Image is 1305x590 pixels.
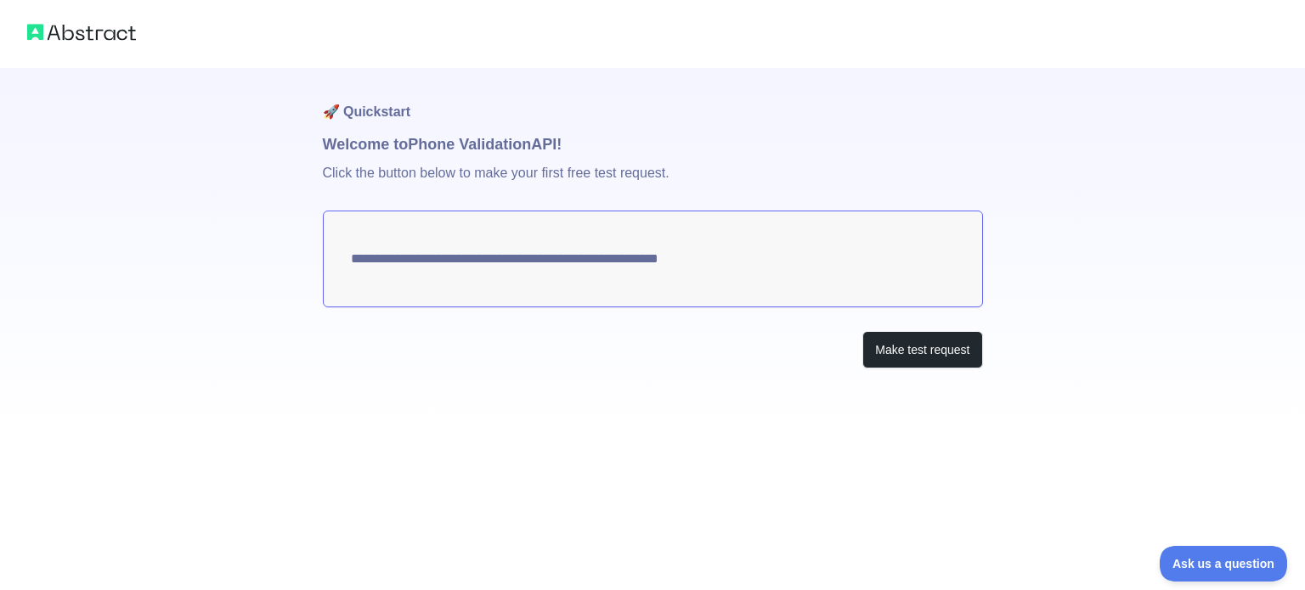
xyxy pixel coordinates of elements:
iframe: Toggle Customer Support [1160,546,1288,582]
h1: 🚀 Quickstart [323,68,983,132]
img: Abstract logo [27,20,136,44]
p: Click the button below to make your first free test request. [323,156,983,211]
button: Make test request [862,331,982,369]
h1: Welcome to Phone Validation API! [323,132,983,156]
